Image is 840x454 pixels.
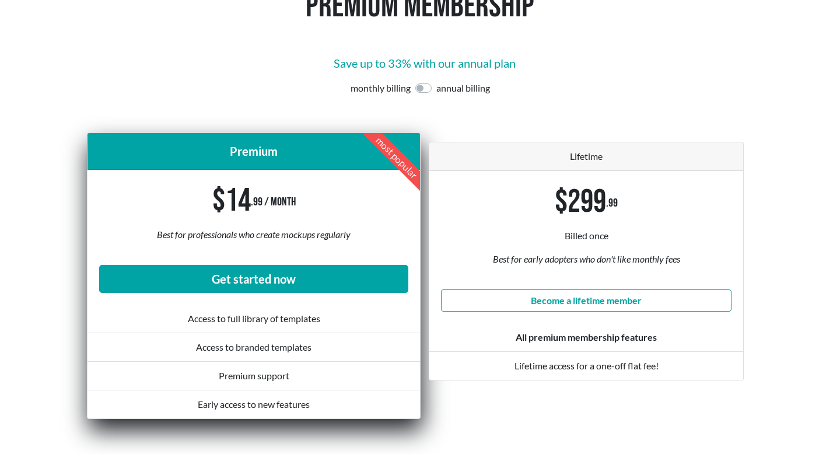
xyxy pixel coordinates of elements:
[606,196,618,210] p: .99
[106,54,744,72] p: Save up to 33% with our annual plan
[87,362,420,390] div: Premium support
[87,333,420,362] div: Access to branded templates
[429,352,743,380] div: Lifetime access for a one-off flat fee!
[429,142,743,171] div: Lifetime
[351,111,443,204] div: most popular
[99,228,408,242] p: Best for professionals who create mockups regularly
[441,289,731,312] a: Become a lifetime member
[251,195,296,209] p: .99 / month
[351,81,415,95] p: monthly billing
[436,81,490,95] p: annual billing
[555,183,606,222] p: $299
[87,133,420,170] div: Premium
[441,229,731,243] p: Billed once
[87,390,420,418] div: Early access to new features
[212,181,251,221] p: $14
[516,331,657,343] strong: All premium membership features
[87,305,420,333] div: Access to full library of templates
[441,252,731,266] p: Best for early adopters who don't like monthly fees
[99,265,408,293] a: Get started now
